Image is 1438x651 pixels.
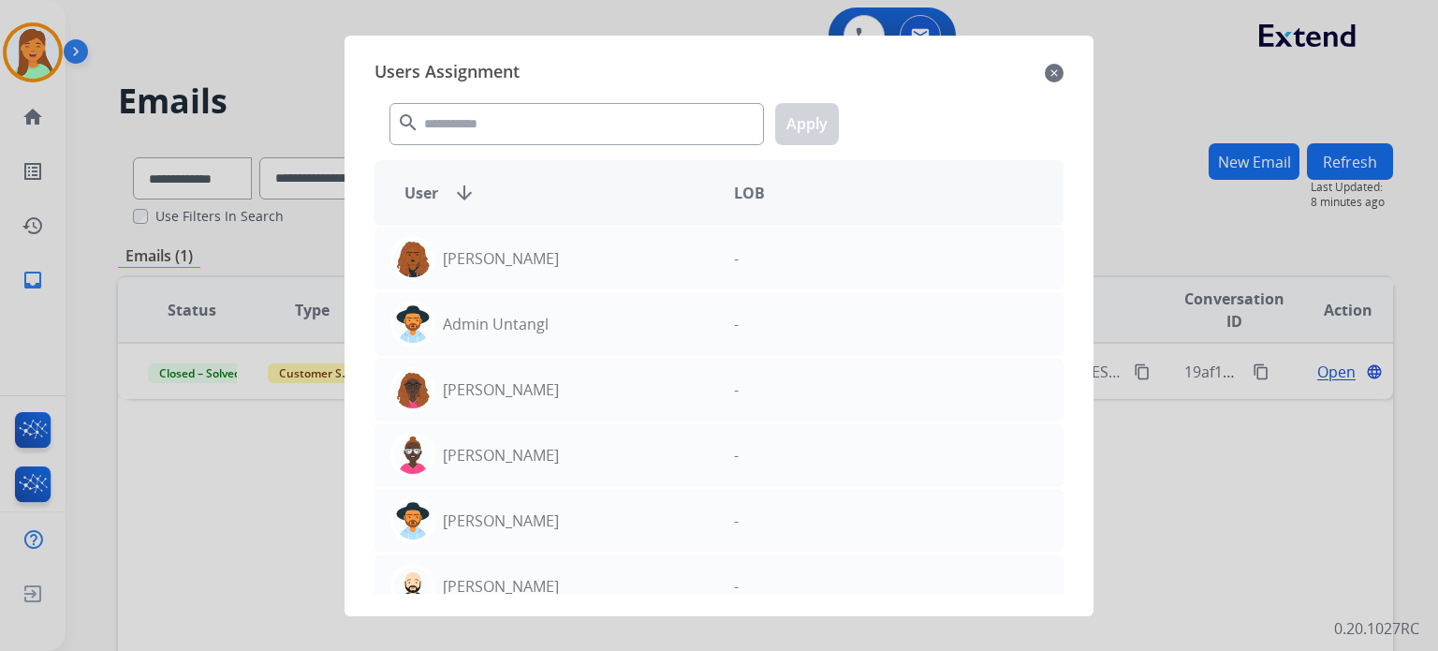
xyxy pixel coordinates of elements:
p: [PERSON_NAME] [443,444,559,466]
p: [PERSON_NAME] [443,510,559,532]
mat-icon: search [397,111,419,134]
p: [PERSON_NAME] [443,247,559,270]
span: LOB [734,182,765,204]
p: - [734,313,739,335]
p: - [734,510,739,532]
p: - [734,444,739,466]
p: [PERSON_NAME] [443,575,559,598]
button: Apply [775,103,839,145]
span: Users Assignment [374,58,520,88]
p: - [734,378,739,401]
p: - [734,247,739,270]
div: User [389,182,719,204]
mat-icon: arrow_downward [453,182,476,204]
p: [PERSON_NAME] [443,378,559,401]
p: - [734,575,739,598]
mat-icon: close [1045,62,1064,84]
p: Admin Untangl [443,313,549,335]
